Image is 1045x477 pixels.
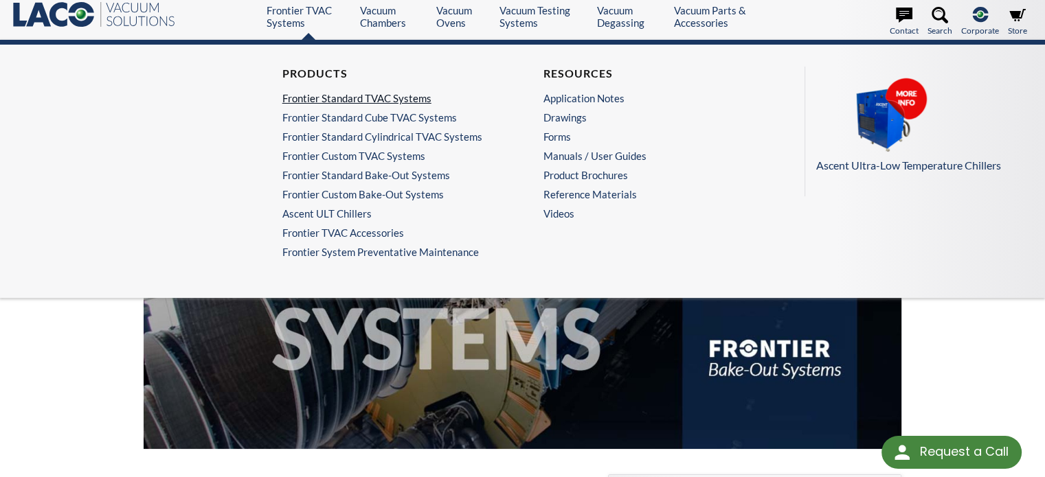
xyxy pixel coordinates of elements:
[919,436,1008,467] div: Request a Call
[267,4,350,29] a: Frontier TVAC Systems
[816,156,1024,174] p: Ascent Ultra-Low Temperature Chillers
[881,436,1022,469] div: Request a Call
[816,78,1024,174] a: Ascent Ultra-Low Temperature Chillers
[543,67,756,81] h4: Resources
[816,78,954,154] img: Ascent_Chillers_Pods__LVS_.png
[543,188,756,200] a: Reference Materials
[282,207,495,220] a: Ascent ULT Chillers
[543,130,756,143] a: Forms
[543,169,756,181] a: Product Brochures
[891,441,913,463] img: round button
[282,130,495,143] a: Frontier Standard Cylindrical TVAC Systems
[360,4,426,29] a: Vacuum Chambers
[282,188,495,200] a: Frontier Custom Bake-Out Systems
[543,92,756,104] a: Application Notes
[282,111,495,124] a: Frontier Standard Cube TVAC Systems
[597,4,664,29] a: Vacuum Degassing
[436,4,489,29] a: Vacuum Ovens
[543,111,756,124] a: Drawings
[928,7,952,37] a: Search
[890,7,919,37] a: Contact
[282,169,495,181] a: Frontier Standard Bake-Out Systems
[674,4,775,29] a: Vacuum Parts & Accessories
[1008,7,1027,37] a: Store
[282,150,495,162] a: Frontier Custom TVAC Systems
[499,4,587,29] a: Vacuum Testing Systems
[282,246,502,258] a: Frontier System Preventative Maintenance
[282,92,495,104] a: Frontier Standard TVAC Systems
[282,67,495,81] h4: Products
[543,150,756,162] a: Manuals / User Guides
[543,207,763,220] a: Videos
[961,24,999,37] span: Corporate
[282,226,495,239] a: Frontier TVAC Accessories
